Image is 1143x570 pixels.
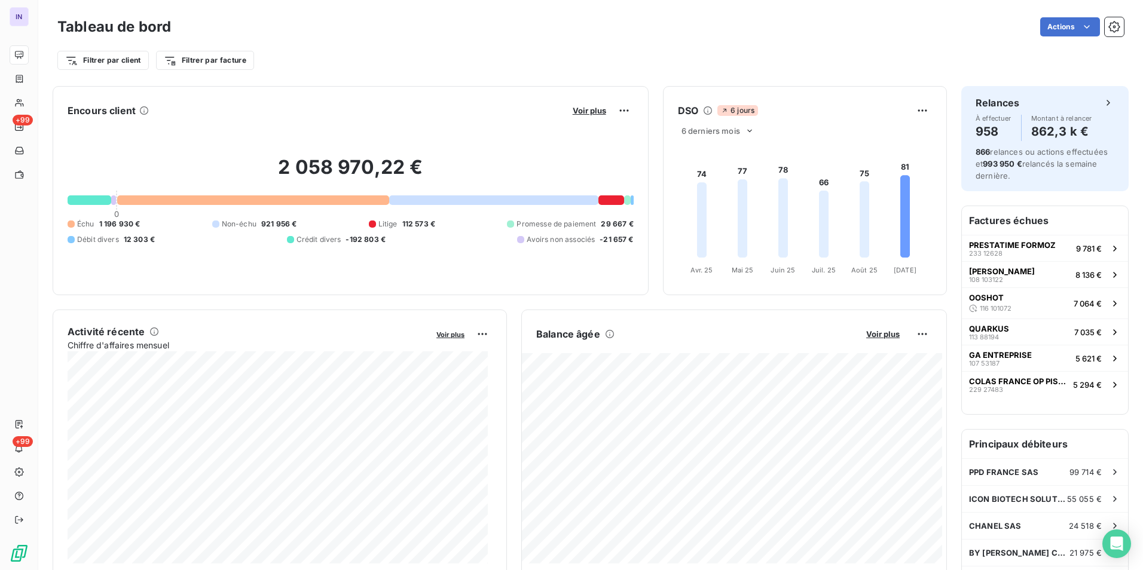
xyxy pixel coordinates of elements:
button: QUARKUS113 881947 035 € [962,318,1128,345]
span: 108 103122 [969,276,1003,283]
h3: Tableau de bord [57,16,171,38]
span: 6 jours [717,105,758,116]
span: À effectuer [976,115,1011,122]
span: GA ENTREPRISE [969,350,1032,360]
button: Voir plus [863,329,903,339]
div: IN [10,7,29,26]
span: COLAS FRANCE OP PISTE 1 [969,376,1068,386]
h6: Factures échues [962,206,1128,235]
h2: 2 058 970,22 € [68,155,634,191]
button: Filtrer par facture [156,51,254,70]
span: 8 136 € [1075,270,1102,280]
span: PRESTATIME FORMOZ [969,240,1056,250]
span: Non-échu [222,219,256,229]
h6: Encours client [68,103,136,118]
span: Avoirs non associés [527,234,595,245]
tspan: [DATE] [894,266,916,274]
span: 866 [976,147,990,157]
span: 921 956 € [261,219,297,229]
span: 993 950 € [983,159,1022,168]
span: -192 803 € [346,234,386,245]
span: CHANEL SAS [969,521,1022,531]
span: 107 53187 [969,360,1000,367]
span: Montant à relancer [1031,115,1092,122]
span: QUARKUS [969,324,1009,333]
span: 7 035 € [1074,327,1102,337]
h6: Relances [976,96,1019,110]
span: 24 518 € [1069,521,1102,531]
span: Débit divers [77,234,119,245]
h6: DSO [678,103,698,118]
span: -21 657 € [600,234,633,245]
tspan: Juin 25 [771,266,795,274]
button: [PERSON_NAME]108 1031228 136 € [962,261,1128,287]
span: 1 196 930 € [99,219,140,229]
span: 5 294 € [1073,380,1102,390]
span: 29 667 € [601,219,633,229]
span: +99 [13,436,33,447]
span: 112 573 € [402,219,435,229]
tspan: Août 25 [851,266,878,274]
span: 5 621 € [1075,354,1102,363]
h4: 862,3 k € [1031,122,1092,141]
span: Échu [77,219,94,229]
span: Promesse de paiement [517,219,596,229]
span: 113 88194 [969,333,999,341]
span: 21 975 € [1069,548,1102,557]
button: OOSHOT116 1010727 064 € [962,287,1128,318]
span: Litige [378,219,398,229]
span: 99 714 € [1069,467,1102,477]
span: 55 055 € [1067,494,1102,504]
span: 0 [114,209,119,219]
span: 12 303 € [124,234,155,245]
span: 116 101072 [980,305,1011,312]
span: [PERSON_NAME] [969,266,1035,276]
span: Chiffre d'affaires mensuel [68,339,428,351]
tspan: Mai 25 [731,266,753,274]
button: Voir plus [433,329,468,339]
button: Voir plus [569,105,610,116]
button: PRESTATIME FORMOZ233 126289 781 € [962,235,1128,261]
button: Actions [1040,17,1100,36]
span: Voir plus [573,106,606,115]
h4: 958 [976,122,1011,141]
span: +99 [13,115,33,125]
span: BY [PERSON_NAME] COMPANIES [969,548,1069,557]
div: Open Intercom Messenger [1102,529,1131,558]
button: Filtrer par client [57,51,149,70]
span: 7 064 € [1074,299,1102,308]
tspan: Avr. 25 [690,266,713,274]
span: Voir plus [866,329,900,339]
span: 6 derniers mois [681,126,740,136]
span: PPD FRANCE SAS [969,467,1038,477]
button: GA ENTREPRISE107 531875 621 € [962,345,1128,371]
span: ICON BIOTECH SOLUTION [969,494,1067,504]
button: COLAS FRANCE OP PISTE 1229 274835 294 € [962,371,1128,397]
span: 9 781 € [1076,244,1102,253]
h6: Balance âgée [536,327,600,341]
img: Logo LeanPay [10,544,29,563]
h6: Principaux débiteurs [962,430,1128,458]
h6: Activité récente [68,324,145,339]
span: 233 12628 [969,250,1003,257]
span: Voir plus [436,330,464,339]
span: OOSHOT [969,293,1004,302]
span: relances ou actions effectuées et relancés la semaine dernière. [976,147,1108,180]
span: Crédit divers [297,234,341,245]
span: 229 27483 [969,386,1003,393]
tspan: Juil. 25 [812,266,836,274]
